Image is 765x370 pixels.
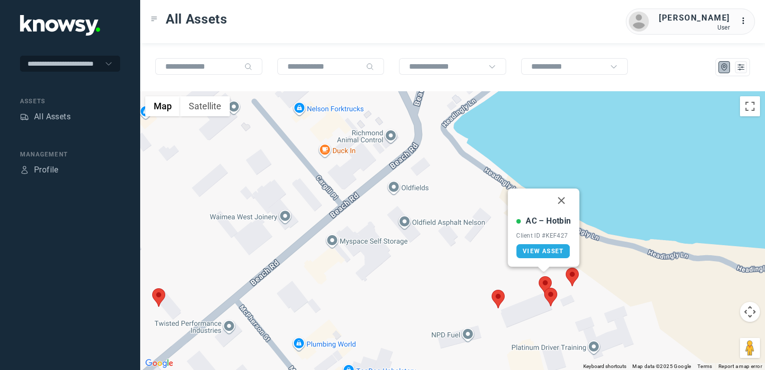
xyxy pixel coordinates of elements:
[20,111,71,123] a: AssetsAll Assets
[740,15,752,27] div: :
[143,357,176,370] img: Google
[736,63,745,72] div: List
[244,63,252,71] div: Search
[526,215,571,227] div: AC – Hotbin
[583,363,626,370] button: Keyboard shortcuts
[740,17,750,25] tspan: ...
[720,63,729,72] div: Map
[740,338,760,358] button: Drag Pegman onto the map to open Street View
[516,244,570,258] a: View Asset
[20,150,120,159] div: Management
[180,96,230,116] button: Show satellite imagery
[697,363,712,369] a: Terms
[366,63,374,71] div: Search
[629,12,649,32] img: avatar.png
[659,12,730,24] div: [PERSON_NAME]
[659,24,730,31] div: User
[34,111,71,123] div: All Assets
[34,164,59,176] div: Profile
[740,15,752,29] div: :
[20,112,29,121] div: Assets
[20,97,120,106] div: Assets
[151,16,158,23] div: Toggle Menu
[145,96,180,116] button: Show street map
[740,96,760,116] button: Toggle fullscreen view
[20,15,100,36] img: Application Logo
[740,302,760,322] button: Map camera controls
[143,357,176,370] a: Open this area in Google Maps (opens a new window)
[516,232,571,239] div: Client ID #KEF427
[632,363,691,369] span: Map data ©2025 Google
[718,363,762,369] a: Report a map error
[523,248,563,255] span: View Asset
[20,165,29,174] div: Profile
[20,164,59,176] a: ProfileProfile
[166,10,227,28] span: All Assets
[550,189,574,213] button: Close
